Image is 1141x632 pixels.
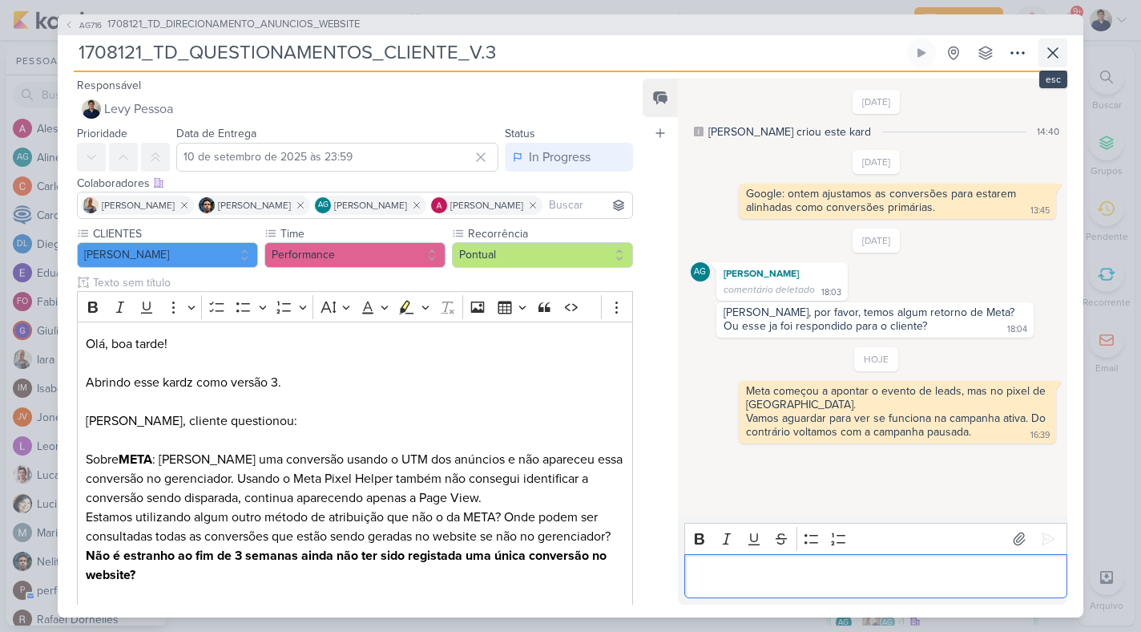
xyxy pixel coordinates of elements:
div: Meta começou a apontar o evento de leads, mas no pixel de [GEOGRAPHIC_DATA]. [746,384,1049,411]
span: [PERSON_NAME] [450,198,523,213]
div: 14:40 [1037,124,1059,139]
div: Aline Gimenez Graciano [315,197,331,213]
button: [PERSON_NAME] [77,242,258,268]
div: Vamos aguardar para ver se funciona na campanha ativa. Do contrário voltamos com a campanha pausada. [746,411,1049,439]
button: Levy Pessoa [77,95,633,124]
div: Ligar relógio [915,47,928,59]
div: In Progress [529,148,591,167]
button: Pontual [452,242,633,268]
p: Estamos utilizando algum outro método de atribuição que não o da META? Onde podem ser consultadas... [86,508,624,585]
div: [PERSON_NAME] criou este kard [708,124,871,140]
input: Buscar [546,196,629,215]
input: Texto sem título [90,274,633,291]
img: Alessandra Gomes [431,197,447,213]
label: Responsável [77,79,141,92]
span: comentário deletado [724,284,815,295]
div: 18:03 [821,286,841,299]
label: Status [505,127,535,140]
span: [PERSON_NAME] [102,198,175,213]
div: Editor toolbar [684,523,1067,554]
label: Time [279,225,446,242]
div: 16:39 [1030,429,1050,442]
div: 13:45 [1030,205,1050,217]
p: AG [318,201,329,209]
p: AG [694,268,706,277]
div: Editor toolbar [77,291,633,322]
img: Levy Pessoa [82,99,101,119]
label: CLIENTES [91,225,258,242]
div: [PERSON_NAME], por favor, temos algum retorno de Meta? Ou esse ja foi respondido para o cliente? [724,306,1018,333]
span: Levy Pessoa [104,99,173,119]
button: Performance [264,242,446,268]
button: In Progress [505,143,633,172]
label: Recorrência [466,225,633,242]
div: Editor editing area: main [684,554,1067,598]
p: Olá, boa tarde! Abrindo esse kardz como versão 3. [PERSON_NAME], cliente questionou: Sobre : [PER... [86,334,624,508]
input: Kard Sem Título [74,38,904,67]
div: Colaboradores [77,175,633,192]
div: 18:04 [1007,323,1027,336]
img: Nelito Junior [199,197,215,213]
input: Select a date [176,143,498,172]
label: Prioridade [77,127,127,140]
div: Aline Gimenez Graciano [691,262,710,282]
label: Data de Entrega [176,127,256,140]
strong: META [119,452,152,468]
span: [PERSON_NAME] [334,198,407,213]
div: Google: ontem ajustamos as conversões para estarem alinhadas como conversões primárias. [746,187,1019,214]
strong: Não é estranho ao fim de 3 semanas ainda não ter sido registada uma única conversão no website? [86,548,607,583]
div: [PERSON_NAME] [720,265,845,282]
span: [PERSON_NAME] [218,198,291,213]
div: esc [1039,71,1067,88]
img: Iara Santos [83,197,99,213]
